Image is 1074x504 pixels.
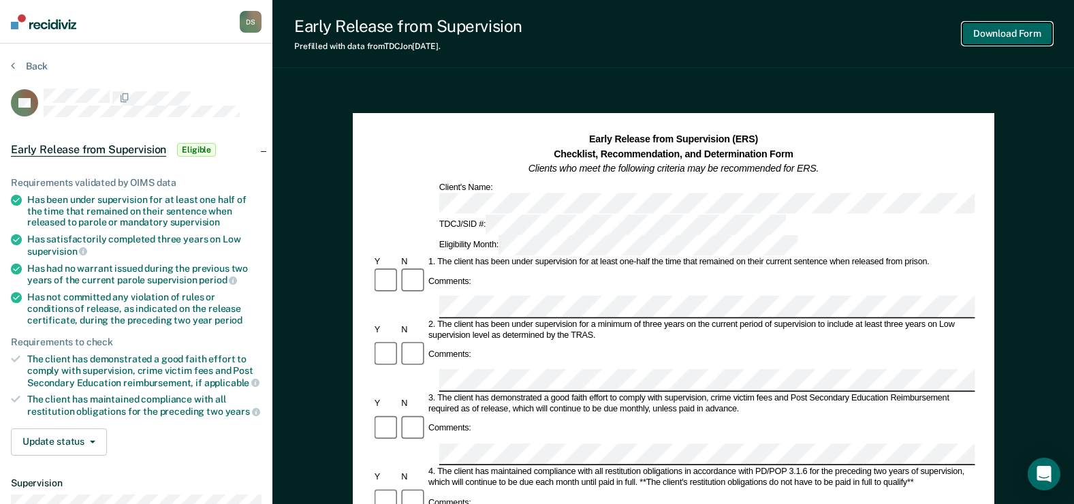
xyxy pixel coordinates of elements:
div: Has been under supervision for at least one half of the time that remained on their sentence when... [27,194,262,228]
div: N [399,472,426,483]
span: Eligible [177,143,216,157]
div: 1. The client has been under supervision for at least one-half the time that remained on their cu... [426,256,975,267]
div: Has satisfactorily completed three years on Low [27,234,262,257]
div: The client has maintained compliance with all restitution obligations for the preceding two [27,394,262,417]
div: Prefilled with data from TDCJ on [DATE] . [294,42,522,51]
button: Back [11,60,48,72]
img: Recidiviz [11,14,76,29]
strong: Checklist, Recommendation, and Determination Form [554,148,793,159]
div: Comments: [426,424,473,435]
div: Has had no warrant issued during the previous two years of the current parole supervision [27,263,262,286]
span: period [199,274,237,285]
div: Y [372,472,399,483]
div: Open Intercom Messenger [1028,458,1060,490]
span: applicable [204,377,259,388]
div: Y [372,398,399,409]
div: Requirements to check [11,336,262,348]
dt: Supervision [11,477,262,489]
div: N [399,325,426,336]
div: 2. The client has been under supervision for a minimum of three years on the current period of su... [426,319,975,341]
strong: Early Release from Supervision (ERS) [589,133,758,144]
div: N [399,256,426,267]
div: N [399,398,426,409]
div: Has not committed any violation of rules or conditions of release, as indicated on the release ce... [27,292,262,326]
em: Clients who meet the following criteria may be recommended for ERS. [528,163,818,174]
div: The client has demonstrated a good faith effort to comply with supervision, crime victim fees and... [27,353,262,388]
span: years [225,406,260,417]
button: Download Form [962,22,1052,45]
button: DS [240,11,262,33]
div: Y [372,256,399,267]
span: period [215,315,242,326]
span: Early Release from Supervision [11,143,166,157]
div: 4. The client has maintained compliance with all restitution obligations in accordance with PD/PO... [426,467,975,488]
div: TDCJ/SID #: [437,214,787,234]
div: Y [372,325,399,336]
div: D S [240,11,262,33]
div: 3. The client has demonstrated a good faith effort to comply with supervision, crime victim fees ... [426,393,975,415]
span: supervision [27,246,87,257]
div: Comments: [426,350,473,361]
div: Early Release from Supervision [294,16,522,36]
div: Comments: [426,276,473,287]
div: Eligibility Month: [437,235,800,255]
button: Update status [11,428,107,456]
span: supervision [170,217,220,227]
div: Requirements validated by OIMS data [11,177,262,189]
